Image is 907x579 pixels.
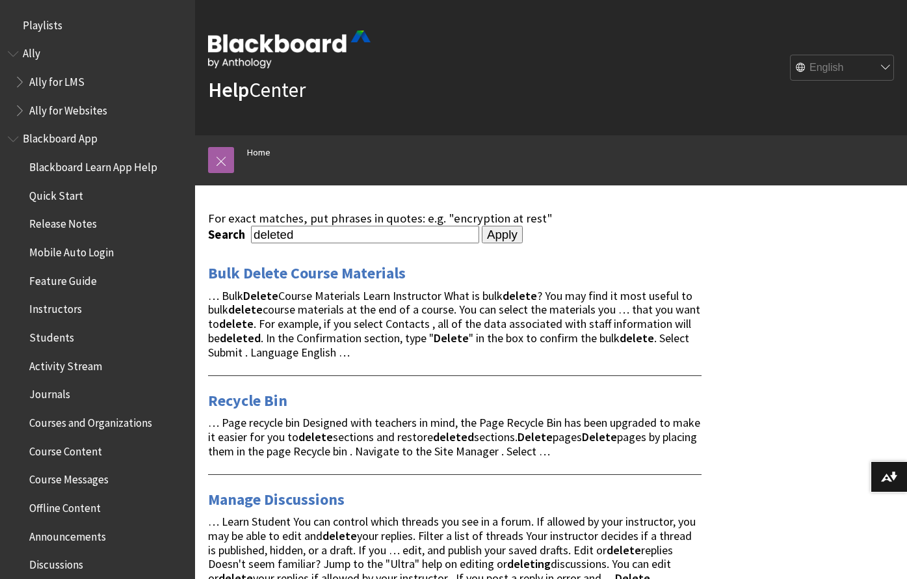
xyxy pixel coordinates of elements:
[620,330,654,345] strong: delete
[23,128,98,146] span: Blackboard App
[23,14,62,32] span: Playlists
[518,429,553,444] strong: Delete
[298,429,333,444] strong: delete
[29,156,157,174] span: Blackboard Learn App Help
[208,288,700,360] span: … Bulk Course Materials Learn Instructor What is bulk ? You may find it most useful to bulk cours...
[23,43,40,61] span: Ally
[29,327,74,344] span: Students
[8,43,187,122] nav: Book outline for Anthology Ally Help
[29,299,82,316] span: Instructors
[208,211,702,226] div: For exact matches, put phrases in quotes: e.g. "encryption at rest"
[29,270,97,288] span: Feature Guide
[208,77,249,103] strong: Help
[503,288,537,303] strong: delete
[208,227,248,242] label: Search
[29,185,83,202] span: Quick Start
[434,330,469,345] strong: Delete
[208,390,287,411] a: Recycle Bin
[29,384,70,401] span: Journals
[482,226,523,244] input: Apply
[243,288,278,303] strong: Delete
[582,429,617,444] strong: Delete
[29,100,107,117] span: Ally for Websites
[29,71,85,88] span: Ally for LMS
[219,316,254,331] strong: delete
[29,241,114,259] span: Mobile Auto Login
[29,554,83,571] span: Discussions
[791,55,895,81] select: Site Language Selector
[208,263,406,284] a: Bulk Delete Course Materials
[8,14,187,36] nav: Book outline for Playlists
[29,440,102,458] span: Course Content
[29,213,97,231] span: Release Notes
[208,489,345,510] a: Manage Discussions
[208,415,700,459] span: … Page recycle bin Designed with teachers in mind, the Page Recycle Bin has been upgraded to make...
[208,31,371,68] img: Blackboard by Anthology
[322,528,357,543] strong: delete
[228,302,263,317] strong: delete
[29,355,102,373] span: Activity Stream
[29,497,101,515] span: Offline Content
[247,144,270,161] a: Home
[507,556,551,571] strong: deleting
[29,469,109,487] span: Course Messages
[607,543,641,558] strong: delete
[433,429,474,444] strong: deleted
[29,412,152,429] span: Courses and Organizations
[220,330,261,345] strong: deleted
[208,77,306,103] a: HelpCenter
[29,526,106,543] span: Announcements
